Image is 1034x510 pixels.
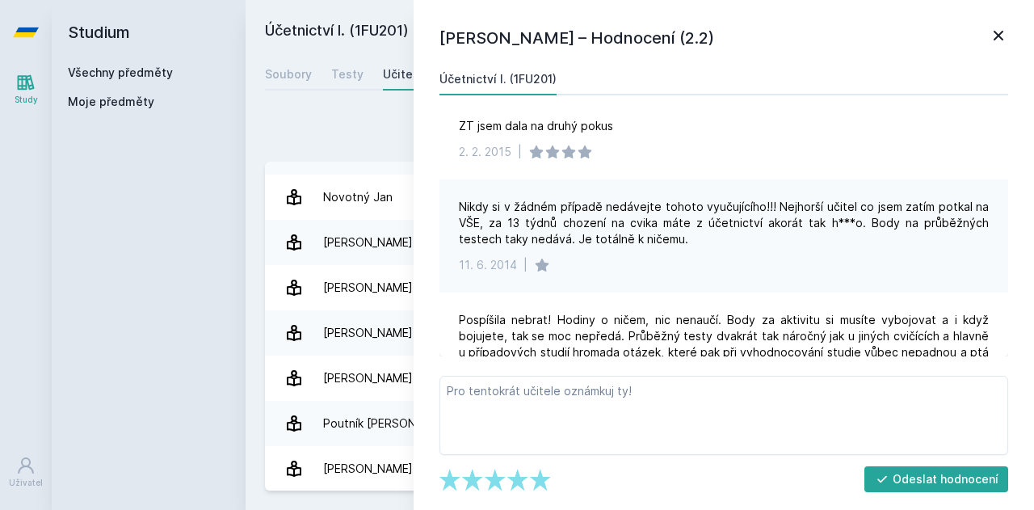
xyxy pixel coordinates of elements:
a: [PERSON_NAME] 35 hodnocení 4.7 [265,220,1015,265]
a: [PERSON_NAME] 27 hodnocení 3.9 [265,310,1015,356]
div: [PERSON_NAME] [323,453,413,485]
a: Uživatel [3,448,48,497]
a: Study [3,65,48,114]
div: 2. 2. 2015 [459,144,511,160]
a: Poutník [PERSON_NAME] 4 hodnocení 4.8 [265,401,1015,446]
div: | [523,257,528,273]
a: [PERSON_NAME] 1 hodnocení 3.0 [265,265,1015,310]
div: Novotný Jan [323,181,393,213]
div: Pospíšila nebrat! Hodiny o ničem, nic nenaučí. Body za aktivitu si musíte vybojovat a i když boju... [459,312,989,393]
div: [PERSON_NAME] [323,317,413,349]
div: Soubory [265,66,312,82]
div: | [518,144,522,160]
div: [PERSON_NAME] [323,362,413,394]
a: Učitelé [383,58,423,91]
span: Moje předměty [68,94,154,110]
a: Všechny předměty [68,65,173,79]
div: Nikdy si v žádném případě nedávejte tohoto vyučujícího!!! Nejhorší učitel co jsem zatím potkal na... [459,199,989,247]
div: Study [15,94,38,106]
h2: Účetnictví I. (1FU201) [265,19,834,45]
a: [PERSON_NAME] 35 hodnocení 4.9 [265,446,1015,491]
div: Učitelé [383,66,423,82]
div: [PERSON_NAME] [323,272,413,304]
div: Poutník [PERSON_NAME] [323,407,456,440]
div: Testy [331,66,364,82]
a: Soubory [265,58,312,91]
a: Testy [331,58,364,91]
button: Odeslat hodnocení [864,466,1009,492]
div: Uživatel [9,477,43,489]
a: Novotný Jan 4 hodnocení 3.0 [265,175,1015,220]
div: 11. 6. 2014 [459,257,517,273]
a: [PERSON_NAME] 5 hodnocení 2.2 [265,356,1015,401]
div: [PERSON_NAME] [323,226,413,259]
